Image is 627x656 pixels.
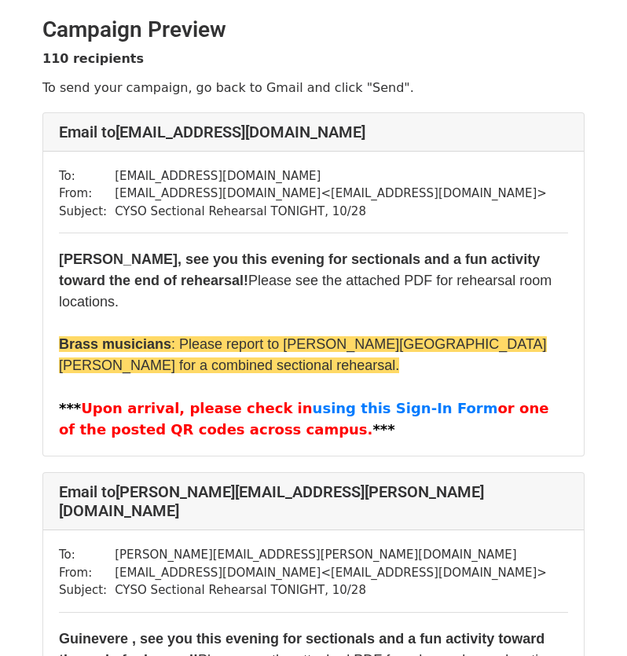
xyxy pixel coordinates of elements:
td: CYSO Sectional Rehearsal TONIGHT, 10/28 [115,203,547,221]
strong: 110 recipients [42,51,144,66]
p: To send your campaign, go back to Gmail and click "Send". [42,79,585,96]
td: Subject: [59,581,115,599]
span: : Please report to [PERSON_NAME][GEOGRAPHIC_DATA][PERSON_NAME] for a combined sectional rehearsal. [59,336,547,373]
td: [EMAIL_ADDRESS][DOMAIN_NAME] < [EMAIL_ADDRESS][DOMAIN_NAME] > [115,564,547,582]
td: [EMAIL_ADDRESS][DOMAIN_NAME] < [EMAIL_ADDRESS][DOMAIN_NAME] > [115,185,547,203]
h2: Campaign Preview [42,16,585,43]
font: Upon arrival, please check in or one of the posted QR codes across campus. [59,400,548,438]
h4: Email to [PERSON_NAME][EMAIL_ADDRESS][PERSON_NAME][DOMAIN_NAME] [59,482,568,520]
td: [EMAIL_ADDRESS][DOMAIN_NAME] [115,167,547,185]
h4: Email to [EMAIL_ADDRESS][DOMAIN_NAME] [59,123,568,141]
b: [PERSON_NAME], see you this evening for sectionals and a fun activity toward the end of rehearsal! [59,251,540,288]
td: To: [59,546,115,564]
td: From: [59,185,115,203]
td: From: [59,564,115,582]
td: [PERSON_NAME][EMAIL_ADDRESS][PERSON_NAME][DOMAIN_NAME] [115,546,547,564]
span: Please see the attached PDF for rehearsal room locations. [59,251,552,310]
td: To: [59,167,115,185]
a: using this Sign-In Form [313,400,498,416]
td: CYSO Sectional Rehearsal TONIGHT, 10/28 [115,581,547,599]
td: Subject: [59,203,115,221]
b: Brass musicians [59,336,171,352]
